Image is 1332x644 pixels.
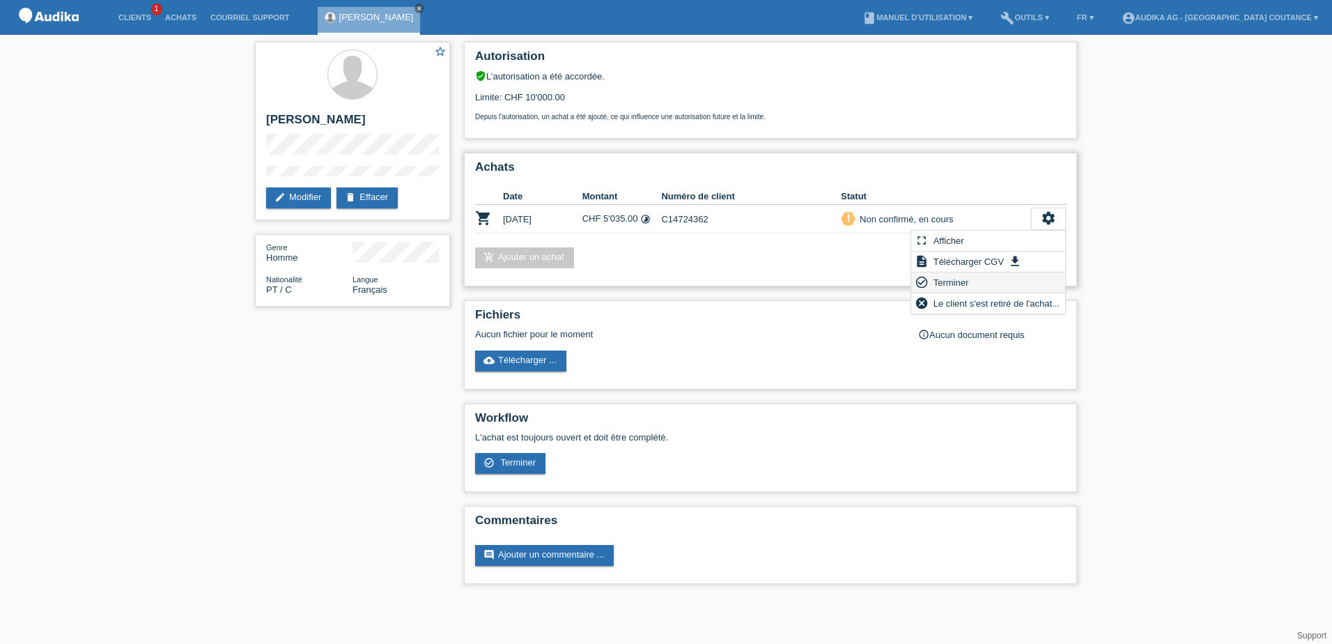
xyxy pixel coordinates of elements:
h2: Achats [475,160,1066,181]
i: delete [345,192,356,203]
div: L’autorisation a été accordée. [475,70,1066,82]
th: Montant [582,188,662,205]
span: Terminer [931,274,971,291]
span: Afficher [931,232,966,249]
i: fullscreen [915,233,929,247]
div: Homme [266,242,353,263]
a: cloud_uploadTélécharger ... [475,351,566,371]
th: Statut [841,188,1031,205]
td: [DATE] [503,205,582,233]
th: Date [503,188,582,205]
a: check_circle_outline Terminer [475,453,545,474]
span: Français [353,284,387,295]
i: priority_high [844,213,853,223]
i: info_outline [918,329,929,340]
a: Support [1297,631,1326,641]
a: star_border [434,45,447,60]
i: cloud_upload [483,355,495,366]
h2: Workflow [475,411,1066,432]
i: close [416,5,423,12]
h2: [PERSON_NAME] [266,113,439,134]
div: Aucun fichier pour le moment [475,329,901,339]
i: POSP00026434 [475,210,492,227]
h2: Fichiers [475,308,1066,329]
a: [PERSON_NAME] [339,12,414,22]
i: book [862,11,876,25]
span: Genre [266,243,288,252]
td: CHF 5'035.00 [582,205,662,233]
span: 1 [151,3,162,15]
a: deleteEffacer [336,187,398,208]
i: edit [274,192,286,203]
i: check_circle_outline [483,457,495,468]
div: Aucun document requis [918,329,1066,340]
a: add_shopping_cartAjouter un achat [475,247,574,268]
a: POS — MF Group [14,27,84,38]
a: account_circleAudika AG - [GEOGRAPHIC_DATA] Coutance ▾ [1115,13,1325,22]
a: editModifier [266,187,331,208]
a: buildOutils ▾ [993,13,1055,22]
p: Depuis l’autorisation, un achat a été ajouté, ce qui influence une autorisation future et la limite. [475,113,1066,121]
a: Achats [158,13,203,22]
div: Non confirmé, en cours [855,212,953,227]
i: verified_user [475,70,486,82]
i: settings [1041,210,1056,226]
span: Langue [353,275,378,284]
h2: Autorisation [475,49,1066,70]
a: Clients [111,13,158,22]
i: 24 versements [640,214,651,224]
a: bookManuel d’utilisation ▾ [855,13,979,22]
div: Limite: CHF 10'000.00 [475,82,1066,121]
span: Télécharger CGV [931,253,1006,270]
i: get_app [1008,254,1022,268]
i: add_shopping_cart [483,252,495,263]
span: Terminer [500,457,536,468]
a: close [415,3,424,13]
th: Numéro de client [661,188,841,205]
i: comment [483,549,495,560]
i: star_border [434,45,447,58]
h2: Commentaires [475,514,1066,535]
i: description [915,254,929,268]
i: account_circle [1122,11,1136,25]
span: Portugal / C / 11.03.1983 [266,284,292,295]
a: Courriel Support [203,13,296,22]
p: L'achat est toujours ouvert et doit être complété. [475,432,1066,443]
i: build [1000,11,1014,25]
i: check_circle_outline [915,275,929,289]
span: Nationalité [266,275,302,284]
a: commentAjouter un commentaire ... [475,545,614,566]
td: C14724362 [661,205,841,233]
a: FR ▾ [1070,13,1101,22]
